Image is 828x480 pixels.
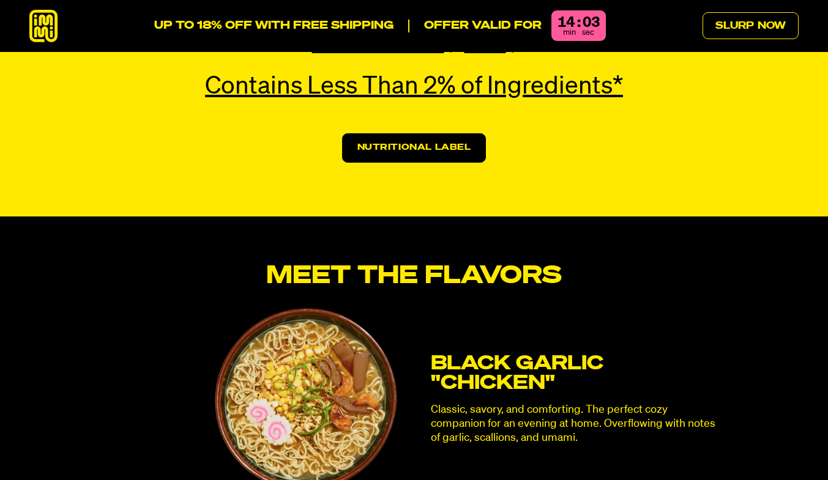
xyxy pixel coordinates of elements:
[408,20,542,33] p: Offer valid for
[582,29,594,37] span: sec
[154,20,393,33] p: Up to 18% off with free shipping
[558,15,575,30] div: 14
[577,15,580,30] div: :
[205,75,623,99] span: Contains Less Than 2% of Ingredients*
[29,264,799,289] h2: Meet the flavors
[431,354,720,393] h3: Black Garlic "Chicken"
[583,15,600,30] div: 03
[703,12,799,39] a: Slurp Now
[563,29,576,37] span: min
[342,133,487,163] a: Nutritional Label
[431,403,720,446] p: Classic, savory, and comforting. The perfect cozy companion for an evening at home. Overflowing w...
[6,423,129,474] iframe: Marketing Popup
